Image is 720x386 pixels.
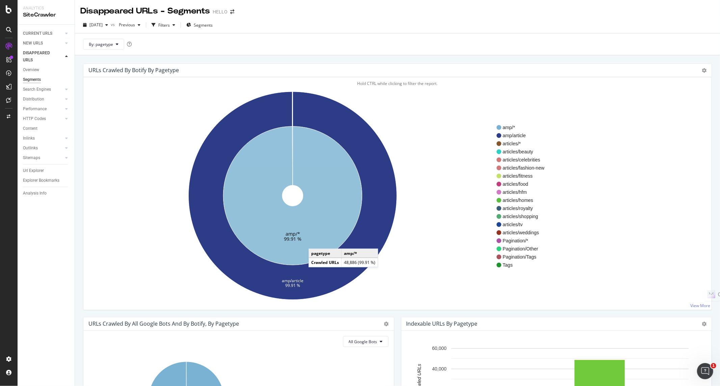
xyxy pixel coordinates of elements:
[503,132,544,139] span: amp/article
[503,140,544,147] span: articles/*
[23,50,57,64] div: DISAPPEARED URLS
[23,96,63,103] a: Distribution
[89,22,103,28] span: 2025 Oct. 5th
[23,50,63,64] a: DISAPPEARED URLS
[116,20,143,30] button: Previous
[23,145,63,152] a: Outlinks
[503,124,544,131] span: amp/*
[503,165,544,171] span: articles/fashion-new
[23,115,46,122] div: HTTP Codes
[309,249,342,258] td: pagetype
[23,106,63,113] a: Performance
[83,39,124,50] button: By: pagetype
[194,22,213,28] span: Segments
[690,303,710,308] a: View More
[213,8,228,15] div: HELLO
[282,278,304,284] text: amp/article
[349,339,377,345] span: All Google Bots
[357,81,438,86] span: Hold CTRL while clicking to filter the report.
[503,173,544,179] span: articles/fitness
[23,86,63,93] a: Search Engines
[23,125,37,132] div: Content
[149,20,178,30] button: Filters
[503,221,544,228] span: articles/tv
[80,20,111,30] button: [DATE]
[23,11,69,19] div: SiteCrawler
[111,22,116,27] span: vs
[184,20,215,30] button: Segments
[286,283,300,288] text: 99.91 %
[230,9,234,14] div: arrow-right-arrow-left
[23,125,70,132] a: Content
[23,190,47,197] div: Analysis Info
[23,115,63,122] a: HTTP Codes
[702,68,706,73] i: Options
[342,258,378,267] td: 48,886 (99.91 %)
[23,167,70,174] a: Url Explorer
[503,181,544,187] span: articles/food
[116,22,135,28] span: Previous
[23,135,63,142] a: Inlinks
[503,254,544,260] span: Pagination/Tags
[88,319,239,328] h4: URLs Crawled by All Google Bots and by Botify, by pagetype
[697,363,713,379] iframe: Intercom live chat
[23,40,63,47] a: NEW URLS
[88,66,179,75] h4: URLs Crawled By Botify By pagetype
[23,135,35,142] div: Inlinks
[503,237,544,244] span: Pagination/*
[406,319,478,328] h4: Indexable URLs by pagetype
[702,322,706,326] i: Options
[432,346,447,351] text: 60,000
[23,106,47,113] div: Performance
[503,205,544,212] span: articles/royalty
[23,177,70,184] a: Explorer Bookmarks
[23,66,39,73] div: Overview
[23,66,70,73] a: Overview
[343,336,389,347] button: All Google Bots
[23,30,52,37] div: CURRENT URLS
[23,190,70,197] a: Analysis Info
[286,230,300,237] text: amp/*
[503,213,544,220] span: articles/shopping
[384,322,389,326] i: Options
[23,167,44,174] div: Url Explorer
[503,229,544,236] span: articles/weddings
[23,145,38,152] div: Outlinks
[503,262,544,268] span: Tags
[23,5,69,11] div: Analytics
[503,245,544,252] span: Pagination/Other
[503,189,544,196] span: articles/hfm
[23,76,70,83] a: Segments
[23,154,63,161] a: Sitemaps
[23,96,44,103] div: Distribution
[89,41,113,47] span: By: pagetype
[23,76,41,83] div: Segments
[23,40,43,47] div: NEW URLS
[342,249,378,258] td: amp/*
[80,5,210,17] div: Disappeared URLs - Segments
[309,258,342,267] td: Crawled URLs
[23,177,59,184] div: Explorer Bookmarks
[23,154,40,161] div: Sitemaps
[711,363,716,368] span: 1
[503,148,544,155] span: articles/beauty
[432,366,447,372] text: 40,000
[284,236,301,242] text: 99.91 %
[23,86,51,93] div: Search Engines
[23,30,63,37] a: CURRENT URLS
[158,22,170,28] div: Filters
[503,156,544,163] span: articles/celebrities
[503,197,544,204] span: articles/homes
